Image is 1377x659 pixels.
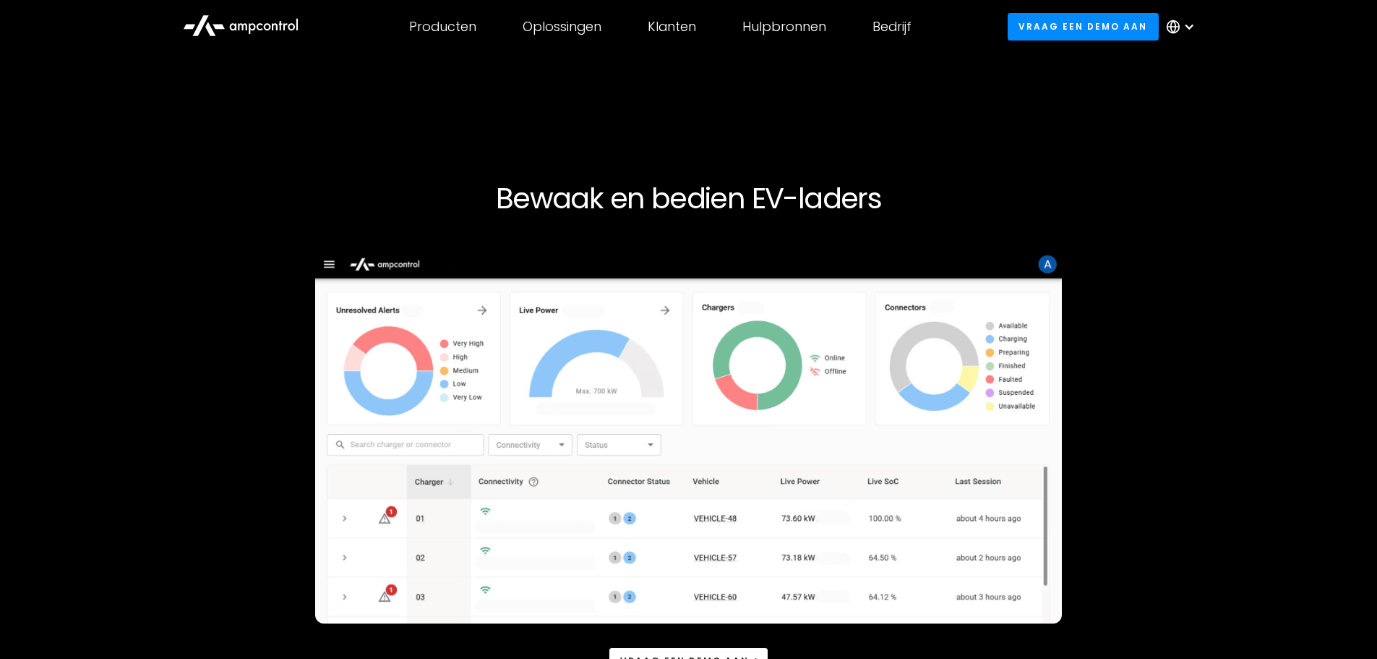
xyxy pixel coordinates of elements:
div: Bedrijf [872,19,911,35]
div: Oplossingen [523,19,601,35]
div: Hulpbronnen [742,19,826,35]
div: Producten [409,19,476,35]
h1: Bewaak en bedien EV-laders [249,181,1128,216]
div: Klanten [648,19,696,35]
img: Ampcontrol Open Charge Point Protocol OCPP-server voor het opladen van EV-wagenparken [315,250,1063,624]
a: Vraag een demo aan [1008,13,1159,40]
